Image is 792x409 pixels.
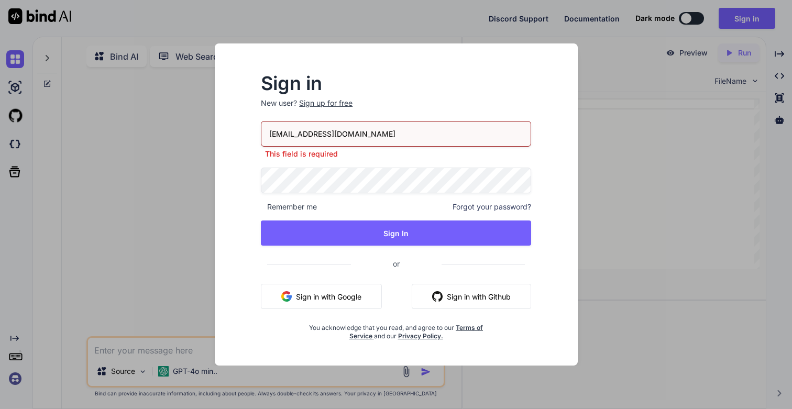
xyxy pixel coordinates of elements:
input: Login or Email [261,121,531,147]
h2: Sign in [261,75,531,92]
button: Sign in with Google [261,284,382,309]
img: github [432,291,443,302]
p: This field is required [261,149,531,159]
button: Sign In [261,220,531,246]
span: Remember me [261,202,317,212]
p: New user? [261,98,531,121]
div: You acknowledge that you read, and agree to our and our [306,317,486,340]
div: Sign up for free [299,98,353,108]
a: Terms of Service [349,324,483,340]
img: google [281,291,292,302]
a: Privacy Policy. [398,332,443,340]
span: or [351,251,442,277]
span: Forgot your password? [453,202,531,212]
button: Sign in with Github [412,284,531,309]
